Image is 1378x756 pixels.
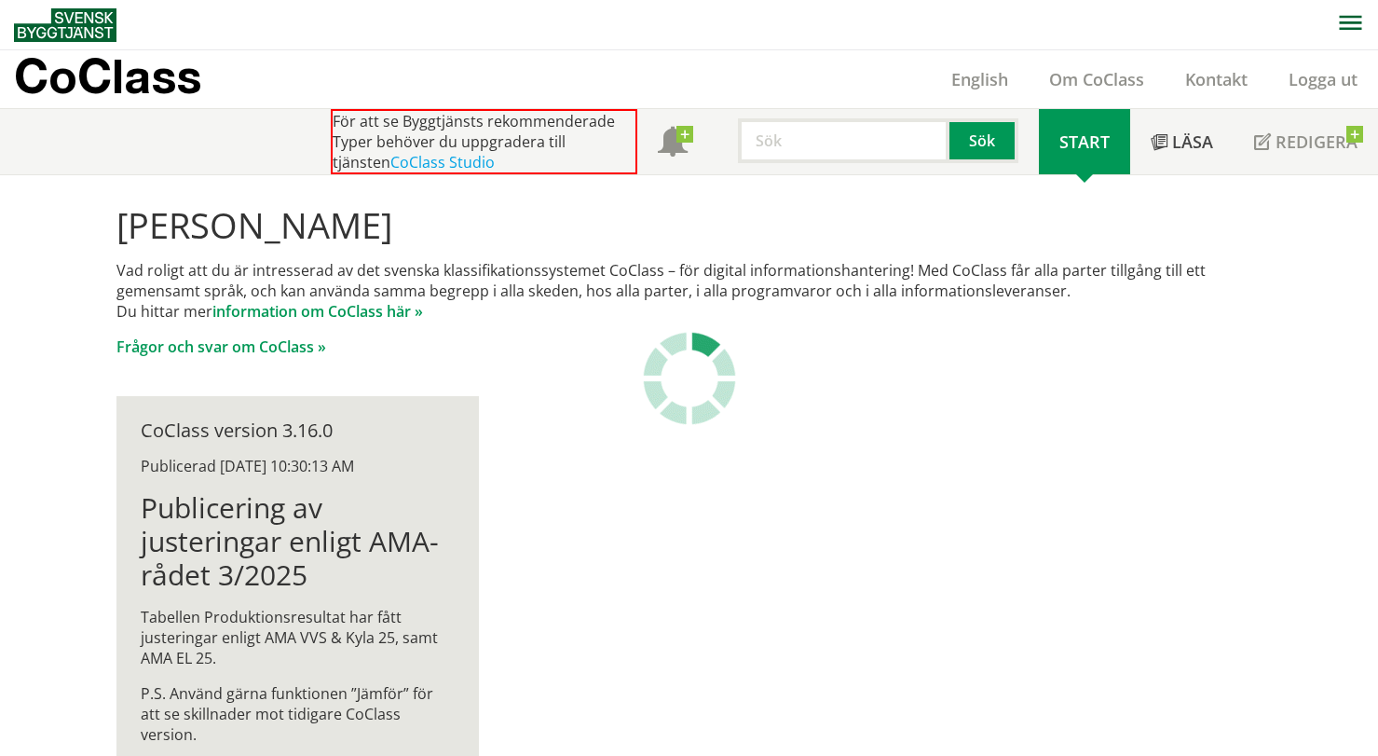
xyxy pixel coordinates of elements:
[141,420,455,441] div: CoClass version 3.16.0
[141,607,455,668] p: Tabellen Produktionsresultat har fått justeringar enligt AMA VVS & Kyla 25, samt AMA EL 25.
[14,65,201,87] p: CoClass
[141,491,455,592] h1: Publicering av justeringar enligt AMA-rådet 3/2025
[1059,131,1110,153] span: Start
[1276,131,1358,153] span: Redigera
[141,456,455,476] div: Publicerad [DATE] 10:30:13 AM
[1234,109,1378,174] a: Redigera
[116,337,326,357] a: Frågor och svar om CoClass »
[643,332,736,425] img: Laddar
[1268,68,1378,90] a: Logga ut
[1029,68,1165,90] a: Om CoClass
[1165,68,1268,90] a: Kontakt
[1039,109,1130,174] a: Start
[212,301,423,322] a: information om CoClass här »
[116,260,1262,322] p: Vad roligt att du är intresserad av det svenska klassifikationssystemet CoClass – för digital inf...
[390,152,495,172] a: CoClass Studio
[116,204,1262,245] h1: [PERSON_NAME]
[738,118,949,163] input: Sök
[1130,109,1234,174] a: Läsa
[1172,131,1213,153] span: Läsa
[331,109,637,174] div: För att se Byggtjänsts rekommenderade Typer behöver du uppgradera till tjänsten
[14,50,241,108] a: CoClass
[931,68,1029,90] a: English
[949,118,1018,163] button: Sök
[14,8,116,42] img: Svensk Byggtjänst
[658,129,688,158] span: Notifikationer
[141,683,455,745] p: P.S. Använd gärna funktionen ”Jämför” för att se skillnader mot tidigare CoClass version.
